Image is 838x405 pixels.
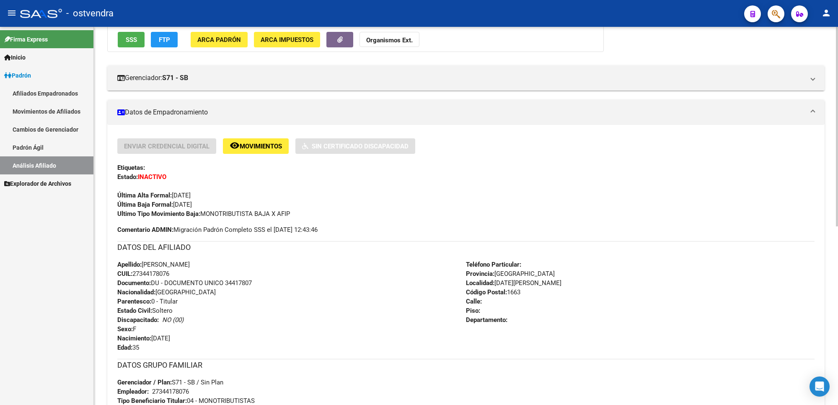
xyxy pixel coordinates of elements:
[117,173,138,181] strong: Estado:
[66,4,114,23] span: - ostvendra
[223,138,289,154] button: Movimientos
[466,288,520,296] span: 1663
[162,316,184,324] i: NO (00)
[117,298,178,305] span: 0 - Titular
[810,376,830,397] div: Open Intercom Messenger
[4,71,31,80] span: Padrón
[159,36,170,44] span: FTP
[117,270,132,278] strong: CUIL:
[151,32,178,47] button: FTP
[117,138,216,154] button: Enviar Credencial Digital
[117,241,815,253] h3: DATOS DEL AFILIADO
[162,73,188,83] strong: S71 - SB
[152,387,189,396] div: 27344178076
[117,325,133,333] strong: Sexo:
[117,379,172,386] strong: Gerenciador / Plan:
[117,73,804,83] mat-panel-title: Gerenciador:
[4,53,26,62] span: Inicio
[466,261,521,268] strong: Teléfono Particular:
[107,100,825,125] mat-expansion-panel-header: Datos de Empadronamiento
[466,298,482,305] strong: Calle:
[117,359,815,371] h3: DATOS GRUPO FAMILIAR
[117,344,139,351] span: 35
[466,279,494,287] strong: Localidad:
[107,65,825,91] mat-expansion-panel-header: Gerenciador:S71 - SB
[117,335,151,342] strong: Nacimiento:
[466,270,494,278] strong: Provincia:
[117,261,142,268] strong: Apellido:
[117,307,152,314] strong: Estado Civil:
[138,173,166,181] strong: INACTIVO
[117,192,191,199] span: [DATE]
[191,32,248,47] button: ARCA Padrón
[117,226,173,234] strong: Comentario ADMIN:
[240,143,282,150] span: Movimientos
[117,344,132,351] strong: Edad:
[117,288,155,296] strong: Nacionalidad:
[117,397,255,405] span: 04 - MONOTRIBUTISTAS
[117,335,170,342] span: [DATE]
[466,316,507,324] strong: Departamento:
[117,210,200,218] strong: Ultimo Tipo Movimiento Baja:
[466,279,561,287] span: [DATE][PERSON_NAME]
[4,179,71,188] span: Explorador de Archivos
[117,388,149,395] strong: Empleador:
[197,36,241,44] span: ARCA Padrón
[117,270,169,278] span: 27344178076
[821,8,831,18] mat-icon: person
[117,288,216,296] span: [GEOGRAPHIC_DATA]
[117,164,145,171] strong: Etiquetas:
[117,279,151,287] strong: Documento:
[295,138,415,154] button: Sin Certificado Discapacidad
[117,298,151,305] strong: Parentesco:
[124,143,209,150] span: Enviar Credencial Digital
[117,225,318,234] span: Migración Padrón Completo SSS el [DATE] 12:43:46
[117,325,136,333] span: F
[117,307,173,314] span: Soltero
[117,201,192,208] span: [DATE]
[117,279,252,287] span: DU - DOCUMENTO UNICO 34417807
[466,288,507,296] strong: Código Postal:
[117,316,159,324] strong: Discapacitado:
[230,140,240,151] mat-icon: remove_red_eye
[466,307,480,314] strong: Piso:
[117,201,173,208] strong: Última Baja Formal:
[466,270,555,278] span: [GEOGRAPHIC_DATA]
[4,35,48,44] span: Firma Express
[117,379,223,386] span: S71 - SB / Sin Plan
[360,32,419,47] button: Organismos Ext.
[312,143,409,150] span: Sin Certificado Discapacidad
[117,210,290,218] span: MONOTRIBUTISTA BAJA X AFIP
[117,192,172,199] strong: Última Alta Formal:
[261,36,313,44] span: ARCA Impuestos
[126,36,137,44] span: SSS
[254,32,320,47] button: ARCA Impuestos
[117,108,804,117] mat-panel-title: Datos de Empadronamiento
[118,32,145,47] button: SSS
[366,36,413,44] strong: Organismos Ext.
[117,397,187,405] strong: Tipo Beneficiario Titular:
[117,261,190,268] span: [PERSON_NAME]
[7,8,17,18] mat-icon: menu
